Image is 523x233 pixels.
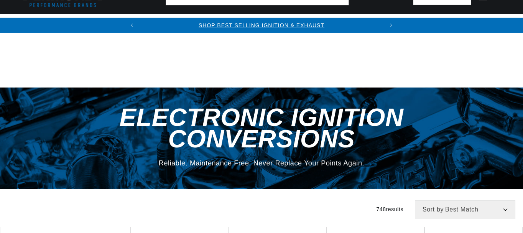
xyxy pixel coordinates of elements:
[19,14,102,32] summary: Ignition Conversions
[376,206,403,212] span: 748 results
[140,21,383,30] div: 1 of 2
[124,18,140,33] button: Translation missing: en.sections.announcements.previous_announcement
[140,21,383,30] div: Announcement
[199,22,324,28] a: SHOP BEST SELLING IGNITION & EXHAUST
[423,207,444,213] span: Sort by
[320,14,378,32] summary: Engine Swaps
[415,200,515,219] select: Sort by
[383,18,399,33] button: Translation missing: en.sections.announcements.next_announcement
[378,14,453,32] summary: Battery Products
[159,159,364,167] span: Reliable. Maintenance Free. Never Replace Your Points Again.
[102,14,187,32] summary: Coils & Distributors
[187,14,320,32] summary: Headers, Exhausts & Components
[120,103,404,152] span: Electronic Ignition Conversions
